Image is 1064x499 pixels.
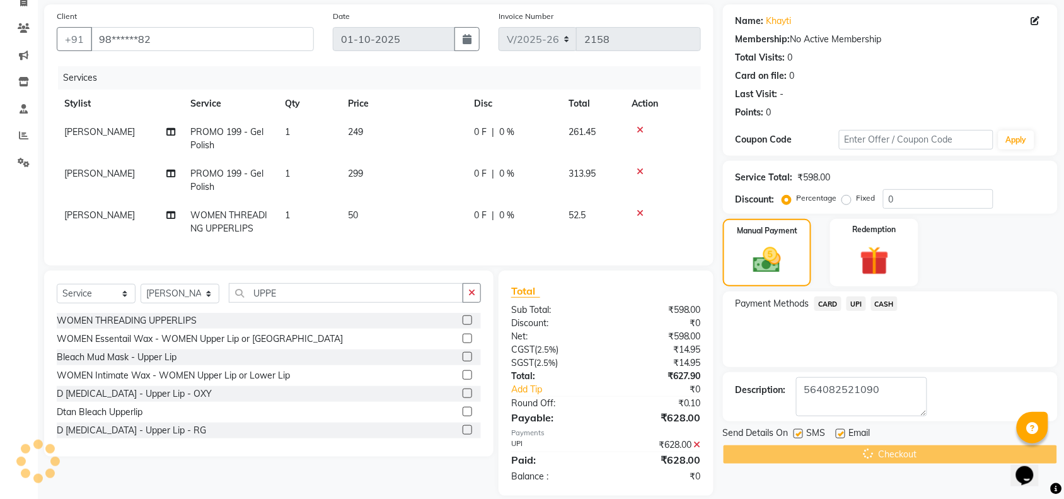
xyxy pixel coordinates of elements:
span: [PERSON_NAME] [64,209,135,221]
input: Search or Scan [229,283,463,303]
span: [PERSON_NAME] [64,168,135,179]
th: Stylist [57,90,183,118]
div: D [MEDICAL_DATA] - Upper Lip - RG [57,424,206,437]
a: Khayti [766,15,792,28]
span: CASH [871,296,898,311]
span: 2.5% [537,344,556,355]
span: 299 [348,168,363,179]
div: ₹0 [606,317,710,330]
span: UPI [847,296,866,311]
div: Card on file: [736,69,787,83]
div: WOMEN Essentail Wax - WOMEN Upper Lip or [GEOGRAPHIC_DATA] [57,332,343,346]
label: Manual Payment [737,225,797,237]
th: Action [624,90,701,118]
input: Enter Offer / Coupon Code [839,130,993,150]
label: Client [57,11,77,22]
th: Disc [466,90,561,118]
div: - [780,88,784,101]
button: +91 [57,27,92,51]
span: | [492,126,494,139]
div: Last Visit: [736,88,778,101]
div: ₹598.00 [606,303,710,317]
span: 0 F [474,126,487,139]
span: Total [511,285,540,298]
label: Invoice Number [499,11,553,22]
div: No Active Membership [736,33,1045,46]
span: 261.45 [569,126,596,138]
span: 0 F [474,209,487,222]
label: Fixed [857,192,876,204]
div: Dtan Bleach Upperlip [57,406,142,419]
div: ₹598.00 [606,330,710,343]
div: Membership: [736,33,790,46]
div: 0 [766,106,772,119]
span: 1 [285,168,290,179]
a: Add Tip [502,383,623,396]
span: WOMEN THREADING UPPERLIPS [190,209,267,234]
div: ₹0 [623,383,710,396]
span: [PERSON_NAME] [64,126,135,138]
div: ( ) [502,343,606,356]
div: Sub Total: [502,303,606,317]
div: Points: [736,106,764,119]
span: 1 [285,126,290,138]
span: 249 [348,126,363,138]
div: Bleach Mud Mask - Upper Lip [57,351,176,364]
span: | [492,167,494,180]
div: Service Total: [736,171,793,184]
th: Qty [277,90,340,118]
th: Price [340,90,466,118]
div: Paid: [502,452,606,467]
th: Service [183,90,277,118]
span: PROMO 199 - Gel Polish [190,168,263,192]
span: CARD [814,296,841,311]
span: 0 F [474,167,487,180]
th: Total [561,90,624,118]
iframe: chat widget [1011,449,1051,486]
span: CGST [511,344,535,355]
span: 50 [348,209,358,221]
div: ₹628.00 [606,452,710,467]
div: WOMEN THREADING UPPERLIPS [57,314,197,327]
div: ₹14.95 [606,356,710,370]
div: Payable: [502,410,606,425]
div: Description: [736,384,786,397]
span: Email [849,426,870,442]
div: ₹628.00 [606,410,710,425]
span: 1 [285,209,290,221]
span: Payment Methods [736,297,809,310]
div: ₹0 [606,470,710,483]
span: SMS [807,426,826,442]
div: Total Visits: [736,51,785,64]
div: ₹628.00 [606,438,710,452]
div: ₹627.90 [606,370,710,383]
div: ( ) [502,356,606,370]
img: _gift.svg [851,243,898,279]
div: Net: [502,330,606,343]
input: Search by Name/Mobile/Email/Code [91,27,314,51]
div: Balance : [502,470,606,483]
span: 313.95 [569,168,596,179]
span: PROMO 199 - Gel Polish [190,126,263,151]
div: UPI [502,438,606,452]
span: Send Details On [723,426,789,442]
span: SGST [511,357,534,368]
button: Apply [998,131,1034,150]
div: Round Off: [502,397,606,410]
label: Percentage [797,192,837,204]
span: | [492,209,494,222]
div: Discount: [502,317,606,330]
div: ₹598.00 [798,171,831,184]
div: Services [58,66,710,90]
img: _cash.svg [744,244,790,276]
span: 2.5% [536,358,555,368]
label: Date [333,11,350,22]
div: Payments [511,428,701,438]
span: 0 % [499,209,514,222]
div: Name: [736,15,764,28]
label: Redemption [853,224,896,235]
div: Coupon Code [736,133,839,146]
div: ₹0.10 [606,397,710,410]
span: 0 % [499,167,514,180]
div: Total: [502,370,606,383]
